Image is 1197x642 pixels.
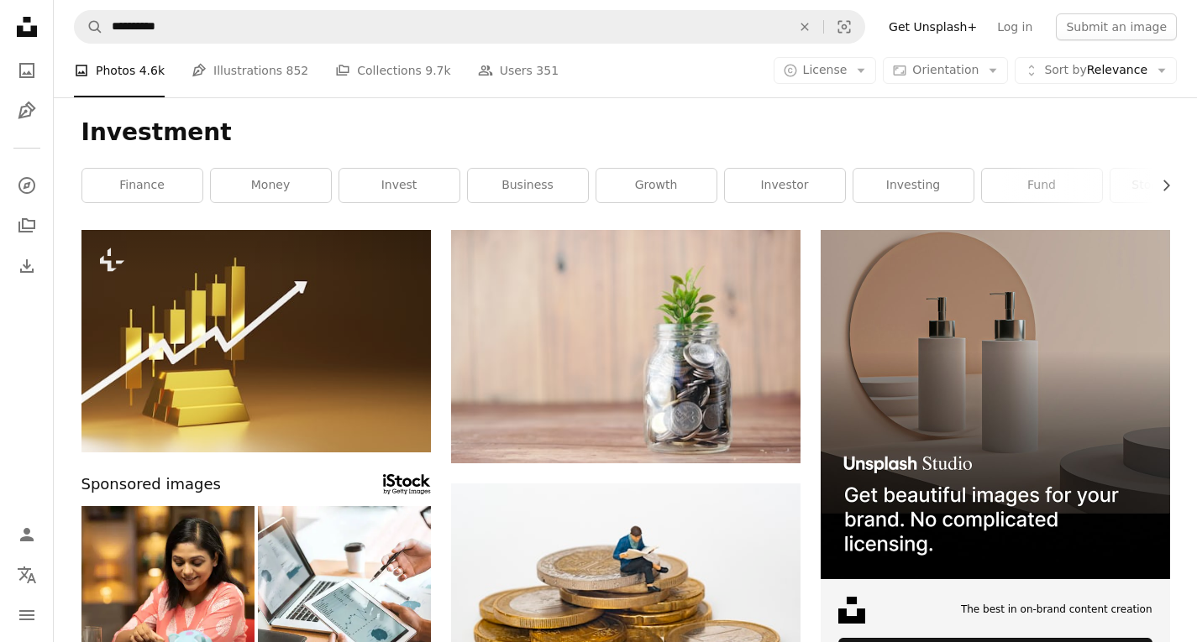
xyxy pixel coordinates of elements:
[536,61,559,80] span: 351
[451,338,801,353] a: a glass jar filled with coins and a plant
[81,472,221,497] span: Sponsored images
[912,63,979,76] span: Orientation
[451,592,801,607] a: View the photo by Mathieu Stern
[81,333,431,348] a: Candlestick chart graphs and gold bars buying and selling gold bullion, upward arrow graphs, gold...
[10,249,44,283] a: Download History
[81,117,1170,148] h1: Investment
[838,597,865,624] img: file-1631678316303-ed18b8b5cb9cimage
[1015,57,1177,84] button: Sort byRelevance
[339,169,459,202] a: invest
[211,169,331,202] a: money
[335,44,450,97] a: Collections 9.7k
[451,230,801,463] img: a glass jar filled with coins and a plant
[803,63,848,76] span: License
[10,209,44,243] a: Collections
[468,169,588,202] a: business
[987,13,1042,40] a: Log in
[10,169,44,202] a: Explore
[425,61,450,80] span: 9.7k
[10,54,44,87] a: Photos
[786,11,823,43] button: Clear
[853,169,974,202] a: investing
[192,44,308,97] a: Illustrations 852
[81,230,431,452] img: Candlestick chart graphs and gold bars buying and selling gold bullion, upward arrow graphs, gold...
[879,13,987,40] a: Get Unsplash+
[725,169,845,202] a: investor
[821,230,1170,579] img: file-1715714113747-b8b0561c490eimage
[596,169,717,202] a: growth
[1151,169,1170,202] button: scroll list to the right
[824,11,864,43] button: Visual search
[478,44,559,97] a: Users 351
[1044,62,1147,79] span: Relevance
[1056,13,1177,40] button: Submit an image
[961,603,1152,617] span: The best in on-brand content creation
[1044,63,1086,76] span: Sort by
[74,10,865,44] form: Find visuals sitewide
[82,169,202,202] a: finance
[10,518,44,551] a: Log in / Sign up
[75,11,103,43] button: Search Unsplash
[10,598,44,632] button: Menu
[883,57,1008,84] button: Orientation
[774,57,877,84] button: License
[10,94,44,128] a: Illustrations
[982,169,1102,202] a: fund
[286,61,309,80] span: 852
[10,558,44,592] button: Language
